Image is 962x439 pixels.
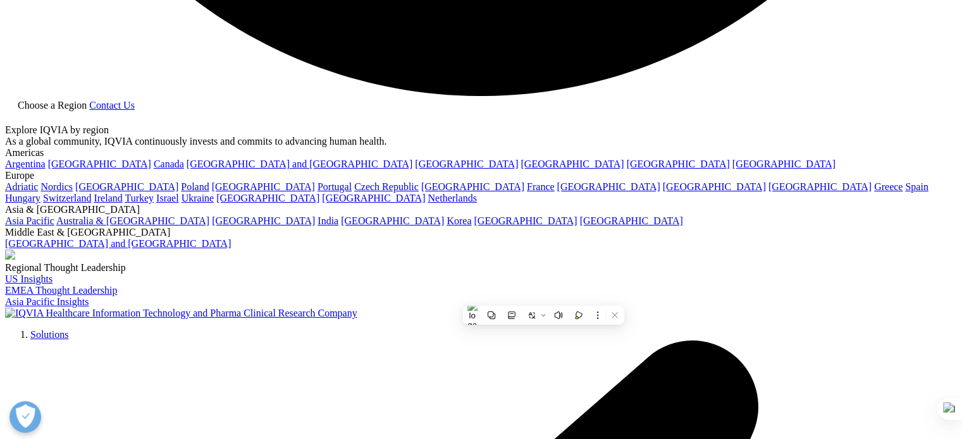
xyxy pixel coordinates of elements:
a: Adriatic [5,181,38,192]
a: [GEOGRAPHIC_DATA] [75,181,178,192]
a: [GEOGRAPHIC_DATA] [768,181,872,192]
a: Argentina [5,159,46,169]
a: Czech Republic [354,181,419,192]
a: France [527,181,555,192]
div: As a global community, IQVIA continuously invests and commits to advancing human health. [5,136,957,147]
div: Middle East & [GEOGRAPHIC_DATA] [5,227,957,238]
a: [GEOGRAPHIC_DATA] [216,193,319,203]
a: Nordics [40,181,73,192]
a: [GEOGRAPHIC_DATA] [322,193,425,203]
a: Greece [874,181,903,192]
div: Europe [5,170,957,181]
a: [GEOGRAPHIC_DATA] [421,181,524,192]
a: [GEOGRAPHIC_DATA] [212,181,315,192]
a: [GEOGRAPHIC_DATA] [415,159,518,169]
a: Poland [181,181,209,192]
a: US Insights [5,274,52,284]
a: Ireland [94,193,122,203]
a: [GEOGRAPHIC_DATA] and [GEOGRAPHIC_DATA] [187,159,412,169]
img: IQVIA Healthcare Information Technology and Pharma Clinical Research Company [5,308,357,319]
a: [GEOGRAPHIC_DATA] [627,159,730,169]
span: Choose a Region [18,100,87,111]
div: Explore IQVIA by region [5,124,957,136]
a: Hungary [5,193,40,203]
a: [GEOGRAPHIC_DATA] and [GEOGRAPHIC_DATA] [5,238,231,249]
a: Canada [154,159,184,169]
a: Netherlands [428,193,476,203]
a: Portugal [318,181,352,192]
a: [GEOGRAPHIC_DATA] [557,181,660,192]
a: EMEA Thought Leadership [5,285,117,296]
a: Korea [447,215,471,226]
div: Asia & [GEOGRAPHIC_DATA] [5,204,957,215]
a: Turkey [125,193,154,203]
a: [GEOGRAPHIC_DATA] [580,215,683,226]
a: Switzerland [43,193,91,203]
a: [GEOGRAPHIC_DATA] [212,215,315,226]
a: Australia & [GEOGRAPHIC_DATA] [56,215,209,226]
a: Asia Pacific [5,215,54,226]
div: Regional Thought Leadership [5,262,957,274]
a: Spain [905,181,928,192]
a: [GEOGRAPHIC_DATA] [521,159,624,169]
a: Contact Us [89,100,135,111]
div: Americas [5,147,957,159]
a: [GEOGRAPHIC_DATA] [341,215,444,226]
a: [GEOGRAPHIC_DATA] [732,159,836,169]
a: India [318,215,338,226]
a: Ukraine [182,193,214,203]
button: Open Preferences [9,401,41,433]
a: Solutions [30,329,68,340]
a: Asia Pacific Insights [5,296,89,307]
a: [GEOGRAPHIC_DATA] [48,159,151,169]
a: [GEOGRAPHIC_DATA] [474,215,577,226]
img: 2093_analyzing-data-using-big-screen-display-and-laptop.png [5,250,15,260]
a: Israel [156,193,179,203]
a: [GEOGRAPHIC_DATA] [663,181,766,192]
